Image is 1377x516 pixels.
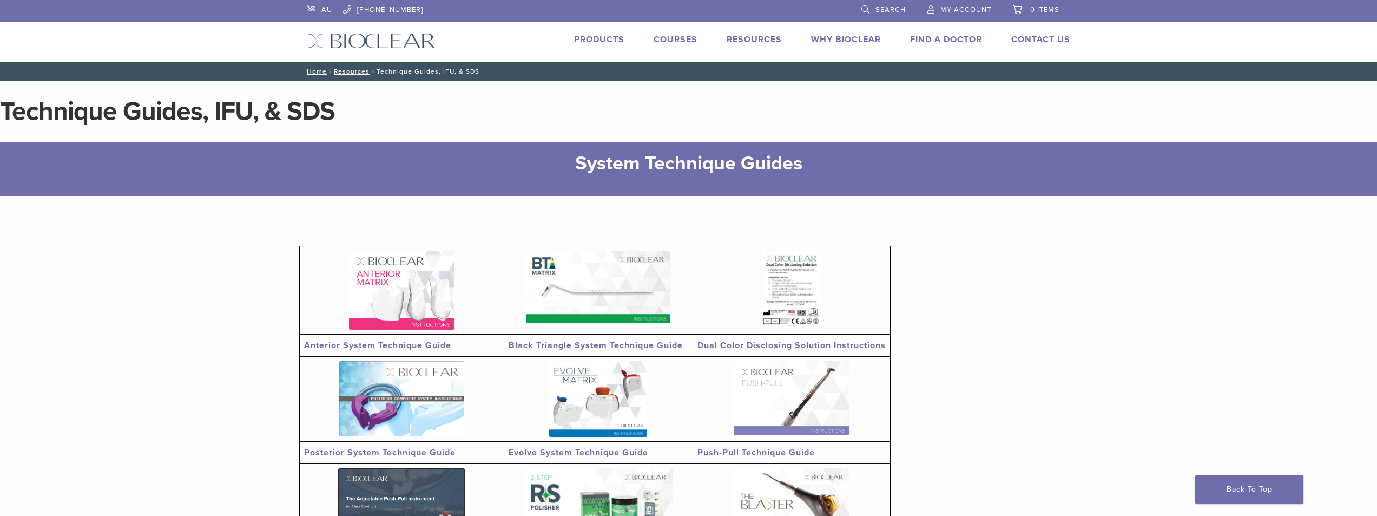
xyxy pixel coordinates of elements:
[327,69,334,74] span: /
[304,340,451,351] a: Anterior System Technique Guide
[875,5,906,14] span: Search
[697,447,815,458] a: Push-Pull Technique Guide
[811,34,881,45] a: Why Bioclear
[370,69,377,74] span: /
[304,447,456,458] a: Posterior System Technique Guide
[654,34,697,45] a: Courses
[509,447,648,458] a: Evolve System Technique Guide
[307,33,436,49] img: Bioclear
[1195,475,1303,504] a: Back To Top
[940,5,991,14] span: My Account
[334,68,370,75] a: Resources
[1030,5,1059,14] span: 0 items
[1011,34,1070,45] a: Contact Us
[238,151,1139,177] h2: System Technique Guides
[299,62,1078,81] nav: Technique Guides, IFU, & SDS
[910,34,982,45] a: Find A Doctor
[727,34,782,45] a: Resources
[697,340,886,351] a: Dual Color Disclosing Solution Instructions
[574,34,624,45] a: Products
[304,68,327,75] a: Home
[509,340,683,351] a: Black Triangle System Technique Guide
